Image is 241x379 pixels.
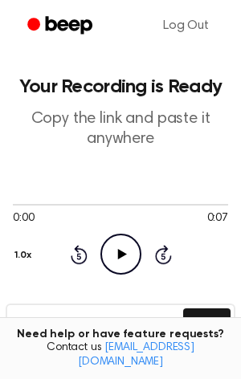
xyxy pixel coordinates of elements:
[13,242,37,269] button: 1.0x
[13,109,228,149] p: Copy the link and paste it anywhere
[78,342,194,368] a: [EMAIL_ADDRESS][DOMAIN_NAME]
[13,210,34,227] span: 0:00
[13,77,228,96] h1: Your Recording is Ready
[10,341,231,369] span: Contact us
[183,308,231,338] button: Copy
[16,10,107,42] a: Beep
[147,6,225,45] a: Log Out
[207,210,228,227] span: 0:07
